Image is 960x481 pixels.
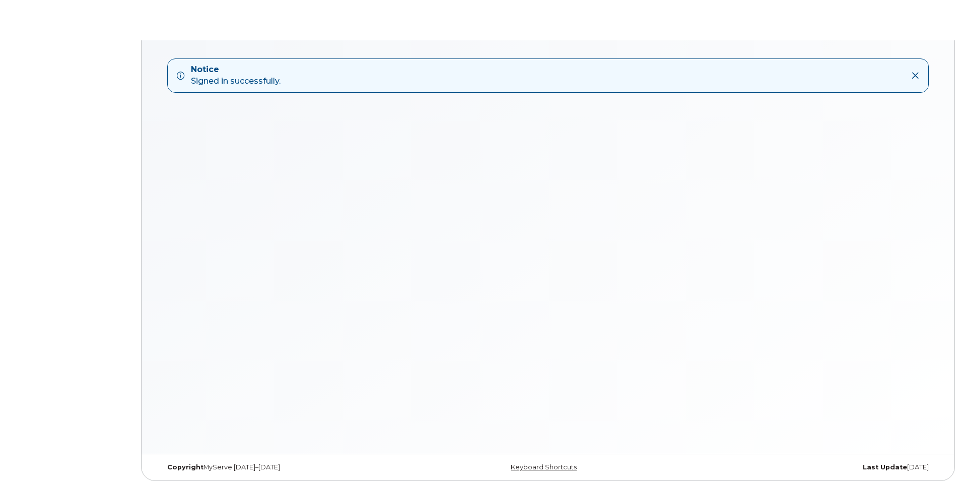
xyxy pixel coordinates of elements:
div: Signed in successfully. [191,64,281,87]
strong: Notice [191,64,281,76]
strong: Last Update [863,463,907,471]
strong: Copyright [167,463,203,471]
div: [DATE] [677,463,936,471]
a: Keyboard Shortcuts [511,463,577,471]
div: MyServe [DATE]–[DATE] [160,463,419,471]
